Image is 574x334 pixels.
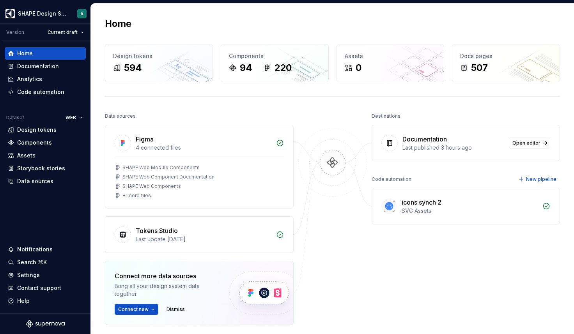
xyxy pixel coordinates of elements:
span: Dismiss [167,306,185,313]
div: SHAPE Design System [18,10,68,18]
div: Help [17,297,30,305]
div: Code automation [17,88,64,96]
div: Home [17,49,33,57]
div: Data sources [17,177,53,185]
div: Connect more data sources [115,271,216,281]
button: New pipeline [516,174,560,185]
div: 0 [356,62,361,74]
div: Code automation [372,174,411,185]
button: Notifications [5,243,86,256]
a: Figma4 connected filesSHAPE Web Module ComponentsSHAPE Web Component DocumentationSHAPE Web Compo... [105,125,294,209]
a: Tokens StudioLast update [DATE] [105,216,294,253]
div: Bring all your design system data together. [115,282,216,298]
button: Search ⌘K [5,256,86,269]
div: SHAPE Web Component Documentation [122,174,214,180]
div: Tokens Studio [136,226,178,235]
a: Design tokens [5,124,86,136]
a: Storybook stories [5,162,86,175]
button: Dismiss [163,304,188,315]
div: Documentation [402,134,447,144]
div: SHAPE Web Components [122,183,181,189]
div: Search ⌘K [17,258,47,266]
div: 4 connected files [136,144,271,152]
a: Assets [5,149,86,162]
a: Analytics [5,73,86,85]
div: Components [17,139,52,147]
button: WEB [62,112,86,123]
div: SHAPE Web Module Components [122,164,200,171]
span: Open editor [512,140,540,146]
button: Help [5,295,86,307]
div: 94 [240,62,252,74]
div: Dataset [6,115,24,121]
a: Documentation [5,60,86,72]
a: Settings [5,269,86,281]
button: Contact support [5,282,86,294]
div: Settings [17,271,40,279]
svg: Supernova Logo [26,320,65,328]
div: A [80,11,83,17]
button: Connect new [115,304,158,315]
span: WEB [66,115,76,121]
button: SHAPE Design SystemA [2,5,89,22]
a: Assets0 [337,44,445,82]
div: Notifications [17,246,53,253]
h2: Home [105,18,131,30]
div: Docs pages [460,52,552,60]
div: Design tokens [113,52,205,60]
div: Figma [136,134,154,144]
div: icons synch 2 [402,198,441,207]
a: Components [5,136,86,149]
a: Data sources [5,175,86,187]
div: Assets [17,152,35,159]
span: Current draft [48,29,78,35]
div: Data sources [105,111,136,122]
div: + 1 more files [122,193,151,199]
a: Home [5,47,86,60]
div: Storybook stories [17,164,65,172]
a: Components94220 [221,44,329,82]
div: Version [6,29,24,35]
a: Open editor [509,138,550,148]
div: Components [229,52,321,60]
a: Design tokens594 [105,44,213,82]
div: SVG Assets [402,207,538,215]
div: Documentation [17,62,59,70]
a: Code automation [5,86,86,98]
span: Connect new [118,306,149,313]
div: Last update [DATE] [136,235,271,243]
button: Current draft [44,27,87,38]
div: Analytics [17,75,42,83]
a: Docs pages507 [452,44,560,82]
img: 1131f18f-9b94-42a4-847a-eabb54481545.png [5,9,15,18]
span: New pipeline [526,176,556,182]
div: Assets [345,52,436,60]
div: 594 [124,62,142,74]
div: Design tokens [17,126,57,134]
div: Last published 3 hours ago [402,144,504,152]
div: 507 [471,62,488,74]
div: 220 [274,62,292,74]
div: Destinations [372,111,400,122]
div: Contact support [17,284,61,292]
